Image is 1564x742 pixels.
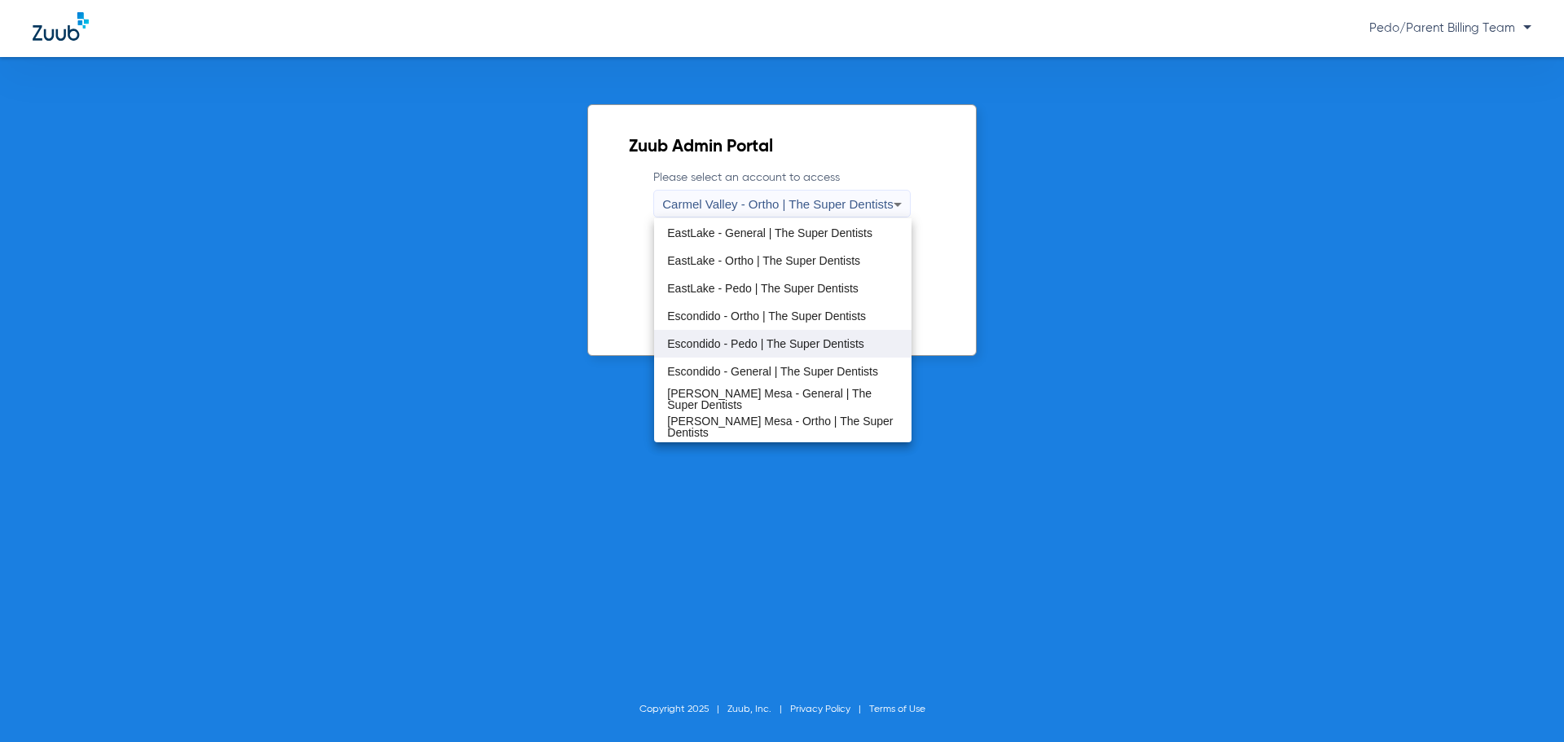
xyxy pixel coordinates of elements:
[1483,664,1564,742] iframe: Chat Widget
[667,310,866,322] span: Escondido - Ortho | The Super Dentists
[667,227,872,239] span: EastLake - General | The Super Dentists
[667,366,878,377] span: Escondido - General | The Super Dentists
[667,283,859,294] span: EastLake - Pedo | The Super Dentists
[667,255,860,266] span: EastLake - Ortho | The Super Dentists
[667,338,864,349] span: Escondido - Pedo | The Super Dentists
[667,415,898,438] span: [PERSON_NAME] Mesa - Ortho | The Super Dentists
[667,388,898,411] span: [PERSON_NAME] Mesa - General | The Super Dentists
